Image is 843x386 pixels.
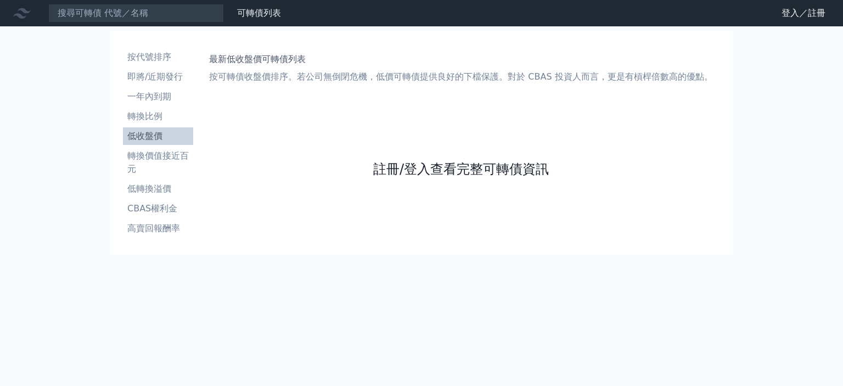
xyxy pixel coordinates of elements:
a: 即將/近期發行 [123,68,193,86]
li: 按代號排序 [123,51,193,64]
a: 按代號排序 [123,48,193,66]
li: 高賣回報酬率 [123,222,193,235]
p: 按可轉債收盤價排序。若公司無倒閉危機，低價可轉債提供良好的下檔保護。對於 CBAS 投資人而言，更是有槓桿倍數高的優點。 [209,70,712,83]
input: 搜尋可轉債 代號／名稱 [48,4,224,23]
li: 轉換比例 [123,110,193,123]
h1: 最新低收盤價可轉債列表 [209,53,712,66]
a: 低轉換溢價 [123,180,193,198]
li: CBAS權利金 [123,202,193,215]
a: 低收盤價 [123,127,193,145]
a: 註冊/登入查看完整可轉債資訊 [373,160,549,178]
a: 登入／註冊 [773,4,834,22]
a: 可轉債列表 [237,8,281,18]
a: 轉換比例 [123,108,193,125]
a: 一年內到期 [123,88,193,105]
li: 即將/近期發行 [123,70,193,83]
li: 低轉換溢價 [123,182,193,195]
li: 低收盤價 [123,130,193,143]
a: 轉換價值接近百元 [123,147,193,178]
li: 轉換價值接近百元 [123,149,193,176]
a: 高賣回報酬率 [123,220,193,237]
a: CBAS權利金 [123,200,193,217]
li: 一年內到期 [123,90,193,103]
